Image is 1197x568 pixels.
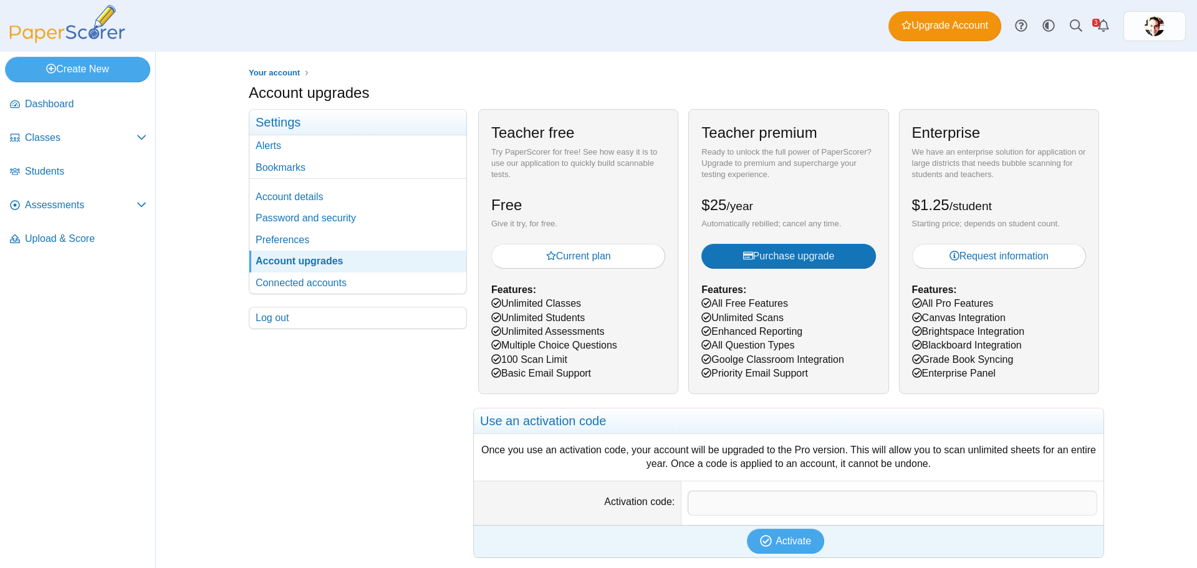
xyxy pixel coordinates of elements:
[5,123,151,153] a: Classes
[912,122,980,143] h2: Enterprise
[912,244,1086,269] a: Request information
[249,135,466,156] a: Alerts
[701,147,875,181] div: Ready to unlock the full power of PaperScorer? Upgrade to premium and supercharge your testing ex...
[5,57,150,82] a: Create New
[249,110,466,135] h3: Settings
[491,122,574,143] h2: Teacher free
[249,272,466,294] a: Connected accounts
[701,196,753,213] span: $25
[25,97,147,111] span: Dashboard
[899,109,1099,393] div: All Pro Features Canvas Integration Brightspace Integration Blackboard Integration Grade Book Syn...
[912,195,992,216] h2: $1.25
[474,408,1103,434] h2: Use an activation code
[546,251,611,261] span: Current plan
[888,11,1001,41] a: Upgrade Account
[726,200,753,213] small: /year
[249,82,369,103] h1: Account upgrades
[491,284,536,295] b: Features:
[491,218,665,229] div: Give it try, for free.
[1145,16,1165,36] span: Peter Erbland
[5,224,151,254] a: Upload & Score
[604,496,675,507] label: Activation code
[249,208,466,229] a: Password and security
[249,68,300,77] span: Your account
[249,229,466,251] a: Preferences
[249,157,466,178] a: Bookmarks
[5,90,151,120] a: Dashboard
[1090,12,1117,40] a: Alerts
[701,284,746,295] b: Features:
[912,147,1086,181] div: We have an enterprise solution for application or large districts that needs bubble scanning for ...
[901,19,988,32] span: Upgrade Account
[491,195,522,216] h2: Free
[25,232,147,246] span: Upload & Score
[747,529,824,554] button: Activate
[491,147,665,181] div: Try PaperScorer for free! See how easy it is to use our application to quickly build scannable te...
[491,244,665,269] button: Current plan
[5,191,151,221] a: Assessments
[249,251,466,272] a: Account upgrades
[949,251,1049,261] span: Request information
[701,244,875,269] button: Purchase upgrade
[1145,16,1165,36] img: ps.1TMz155yTUve2V4S
[249,186,466,208] a: Account details
[1123,11,1186,41] a: ps.1TMz155yTUve2V4S
[480,443,1097,471] div: Once you use an activation code, your account will be upgraded to the Pro version. This will allo...
[949,200,992,213] small: /student
[5,157,151,187] a: Students
[25,165,147,178] span: Students
[246,65,303,81] a: Your account
[25,131,137,145] span: Classes
[912,218,1086,229] div: Starting price; depends on student count.
[5,34,130,45] a: PaperScorer
[25,198,137,212] span: Assessments
[249,307,466,329] a: Log out
[688,109,888,393] div: All Free Features Unlimited Scans Enhanced Reporting All Question Types Goolge Classroom Integrat...
[5,5,130,43] img: PaperScorer
[743,251,835,261] span: Purchase upgrade
[776,536,811,546] span: Activate
[912,284,957,295] b: Features:
[478,109,678,393] div: Unlimited Classes Unlimited Students Unlimited Assessments Multiple Choice Questions 100 Scan Lim...
[701,122,817,143] h2: Teacher premium
[701,218,875,229] div: Automatically rebilled; cancel any time.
